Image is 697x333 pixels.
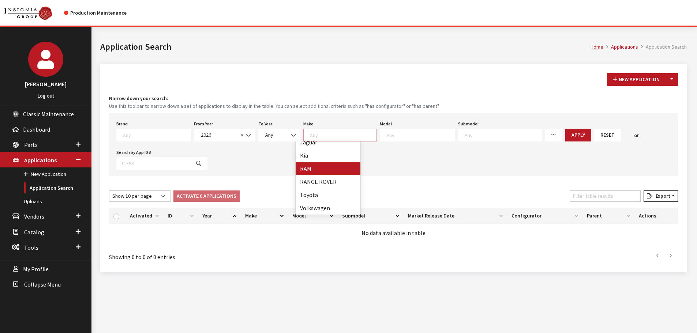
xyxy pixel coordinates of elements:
span: 2026 [194,129,255,141]
li: Application Search [638,43,687,51]
input: Filter table results [570,190,641,202]
th: Parent: activate to sort column ascending [582,208,634,224]
a: Home [591,43,603,50]
label: To Year [258,121,272,127]
li: Kia [296,149,360,162]
span: Tools [24,244,38,251]
input: 11393 [116,157,190,170]
label: Make [303,121,314,127]
th: Model: activate to sort column ascending [288,208,338,224]
a: Insignia Group logo [4,6,64,20]
th: Market Release Date: activate to sort column ascending [404,208,507,224]
label: Brand [116,121,128,127]
span: Dashboard [23,126,50,133]
span: Collapse Menu [24,281,61,288]
span: My Profile [23,265,49,273]
a: Log out [38,92,54,99]
span: Any [265,132,273,138]
span: Applications [24,156,57,164]
button: New Application [607,73,666,86]
td: No data available in table [109,224,678,242]
span: Any [258,129,300,141]
th: Year: activate to sort column ascending [198,208,241,224]
span: 2026 [199,131,239,139]
li: Applications [603,43,638,51]
span: × [241,132,243,139]
button: Remove all items [239,131,243,140]
button: Apply [565,129,591,141]
span: Any [263,131,296,139]
span: Classic Maintenance [23,110,74,118]
div: Production Maintenance [64,9,127,17]
textarea: Search [386,132,455,138]
li: Volkswagen [296,201,360,215]
h4: Narrow down your search: [109,95,678,102]
th: ID: activate to sort column ascending [163,208,198,224]
li: RANGE ROVER [296,175,360,188]
th: Activated: activate to sort column ascending [125,208,163,224]
small: Use this toolbar to narrow down a set of applications to display in the table. You can select add... [109,102,678,110]
textarea: Search [310,132,376,138]
textarea: Search [465,132,542,138]
label: Submodel [458,121,479,127]
li: Toyota [296,188,360,201]
label: Search by App ID # [116,149,151,156]
span: Export [653,193,670,199]
img: Catalog Maintenance [4,7,52,20]
li: Jaguar [296,136,360,149]
h3: [PERSON_NAME] [7,80,84,88]
label: From Year [194,121,213,127]
th: Configurator: activate to sort column ascending [507,208,582,224]
label: Model [380,121,392,127]
th: Actions [634,208,678,224]
th: Submodel: activate to sort column ascending [338,208,404,224]
button: Export [644,190,678,202]
li: RAM [296,162,360,175]
div: Showing 0 to 0 of 0 entries [109,247,341,261]
button: Reset [594,129,621,141]
span: Parts [24,141,38,148]
h1: Application Search [100,40,591,53]
span: or [634,132,639,139]
span: Vendors [24,213,44,220]
th: Make: activate to sort column ascending [241,208,288,224]
textarea: Search [123,132,191,138]
span: Catalog [24,228,44,236]
img: Cheyenne Dorton [28,42,63,77]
